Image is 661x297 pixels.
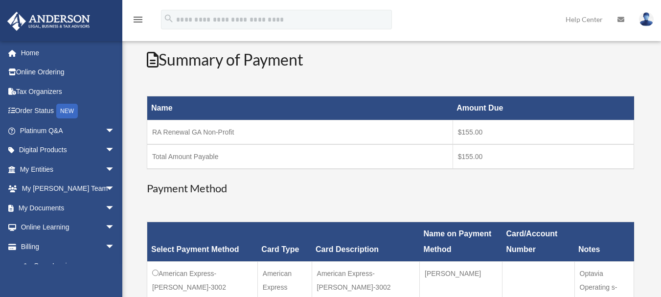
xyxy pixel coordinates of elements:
[105,160,125,180] span: arrow_drop_down
[14,256,120,276] a: $Open Invoices
[7,140,130,160] a: Digital Productsarrow_drop_down
[7,101,130,121] a: Order StatusNEW
[7,160,130,179] a: My Entitiesarrow_drop_down
[453,144,634,169] td: $155.00
[163,13,174,24] i: search
[29,260,34,273] span: $
[105,121,125,141] span: arrow_drop_down
[4,12,93,31] img: Anderson Advisors Platinum Portal
[105,218,125,238] span: arrow_drop_down
[147,49,634,71] h2: Summary of Payment
[502,222,574,262] th: Card/Account Number
[312,222,419,262] th: Card Description
[7,218,130,237] a: Online Learningarrow_drop_down
[7,43,130,63] a: Home
[420,222,502,262] th: Name on Payment Method
[147,96,453,120] th: Name
[147,181,634,196] h3: Payment Method
[105,237,125,257] span: arrow_drop_down
[147,120,453,145] td: RA Renewal GA Non-Profit
[7,63,130,82] a: Online Ordering
[105,198,125,218] span: arrow_drop_down
[453,96,634,120] th: Amount Due
[639,12,654,26] img: User Pic
[56,104,78,118] div: NEW
[453,120,634,145] td: $155.00
[147,222,258,262] th: Select Payment Method
[7,198,130,218] a: My Documentsarrow_drop_down
[7,82,130,101] a: Tax Organizers
[7,121,130,140] a: Platinum Q&Aarrow_drop_down
[574,222,634,262] th: Notes
[105,140,125,160] span: arrow_drop_down
[7,237,125,256] a: Billingarrow_drop_down
[257,222,312,262] th: Card Type
[7,179,130,199] a: My [PERSON_NAME] Teamarrow_drop_down
[147,144,453,169] td: Total Amount Payable
[105,179,125,199] span: arrow_drop_down
[132,14,144,25] i: menu
[132,17,144,25] a: menu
